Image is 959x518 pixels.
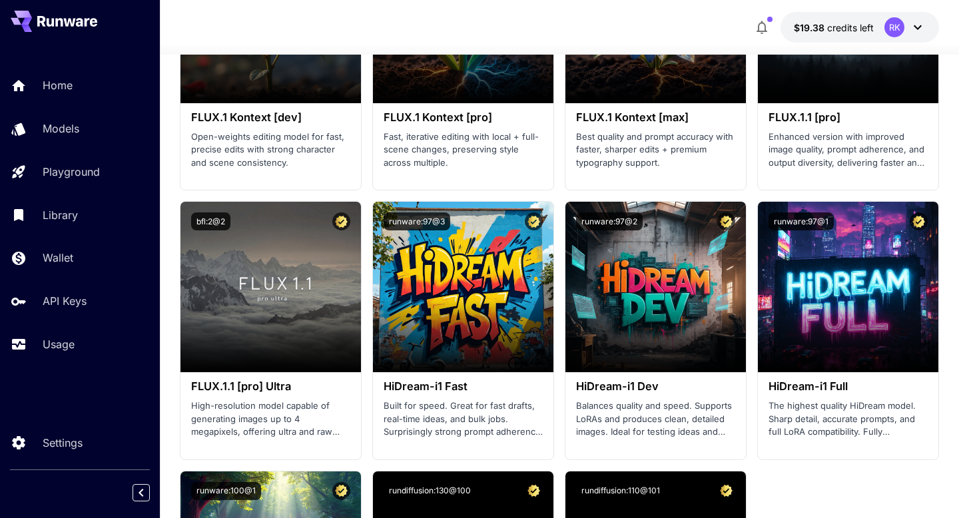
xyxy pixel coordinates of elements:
[384,399,543,439] p: Built for speed. Great for fast drafts, real-time ideas, and bulk jobs. Surprisingly strong promp...
[191,111,350,124] h3: FLUX.1 Kontext [dev]
[43,250,73,266] p: Wallet
[910,212,928,230] button: Certified Model – Vetted for best performance and includes a commercial license.
[43,164,100,180] p: Playground
[384,482,476,500] button: rundiffusion:130@100
[769,399,928,439] p: The highest quality HiDream model. Sharp detail, accurate prompts, and full LoRA compatibility. F...
[576,380,735,393] h3: HiDream-i1 Dev
[384,111,543,124] h3: FLUX.1 Kontext [pro]
[191,130,350,170] p: Open-weights editing model for fast, precise edits with strong character and scene consistency.
[191,399,350,439] p: High-resolution model capable of generating images up to 4 megapixels, offering ultra and raw mod...
[576,399,735,439] p: Balances quality and speed. Supports LoRAs and produces clean, detailed images. Ideal for testing...
[180,202,361,372] img: alt
[332,212,350,230] button: Certified Model – Vetted for best performance and includes a commercial license.
[191,212,230,230] button: bfl:2@2
[384,130,543,170] p: Fast, iterative editing with local + full-scene changes, preserving style across multiple.
[576,130,735,170] p: Best quality and prompt accuracy with faster, sharper edits + premium typography support.
[717,482,735,500] button: Certified Model – Vetted for best performance and includes a commercial license.
[133,484,150,501] button: Collapse sidebar
[525,482,543,500] button: Certified Model – Vetted for best performance and includes a commercial license.
[384,380,543,393] h3: HiDream-i1 Fast
[769,212,834,230] button: runware:97@1
[884,17,904,37] div: RK
[43,293,87,309] p: API Keys
[191,380,350,393] h3: FLUX.1.1 [pro] Ultra
[43,336,75,352] p: Usage
[332,482,350,500] button: Certified Model – Vetted for best performance and includes a commercial license.
[191,482,261,500] button: runware:100@1
[384,212,450,230] button: runware:97@3
[43,77,73,93] p: Home
[576,111,735,124] h3: FLUX.1 Kontext [max]
[769,111,928,124] h3: FLUX.1.1 [pro]
[576,212,643,230] button: runware:97@2
[143,481,160,505] div: Collapse sidebar
[794,22,827,33] span: $19.38
[769,380,928,393] h3: HiDream-i1 Full
[827,22,874,33] span: credits left
[565,202,746,372] img: alt
[43,207,78,223] p: Library
[576,482,665,500] button: rundiffusion:110@101
[43,435,83,451] p: Settings
[758,202,938,372] img: alt
[373,202,553,372] img: alt
[769,130,928,170] p: Enhanced version with improved image quality, prompt adherence, and output diversity, delivering ...
[717,212,735,230] button: Certified Model – Vetted for best performance and includes a commercial license.
[794,21,874,35] div: $19.376
[781,12,939,43] button: $19.376RK
[43,121,79,136] p: Models
[525,212,543,230] button: Certified Model – Vetted for best performance and includes a commercial license.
